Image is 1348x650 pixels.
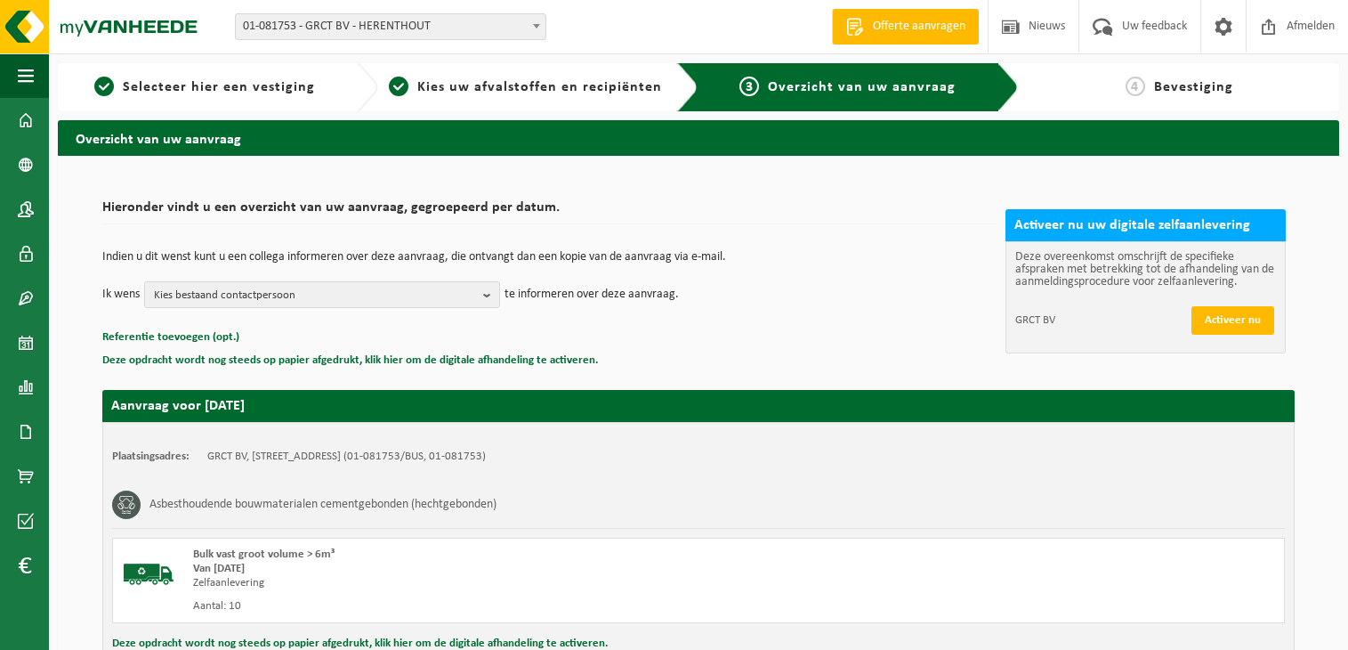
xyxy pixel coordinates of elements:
[123,80,315,94] span: Selecteer hier een vestiging
[102,251,997,264] p: Indien u dit wenst kunt u een collega informeren over deze aanvraag, die ontvangt dan een kopie v...
[102,200,997,224] h2: Hieronder vindt u een overzicht van uw aanvraag, gegroepeerd per datum.
[207,450,486,464] td: GRCT BV, [STREET_ADDRESS] (01-081753/BUS, 01-081753)
[102,349,598,372] button: Deze opdracht wordt nog steeds op papier afgedrukt, klik hier om de digitale afhandeling te activ...
[417,80,662,94] span: Kies uw afvalstoffen en recipiënten
[1154,80,1233,94] span: Bevestiging
[149,491,496,519] h3: Asbesthoudende bouwmaterialen cementgebonden (hechtgebonden)
[389,77,408,96] span: 2
[154,282,476,309] span: Kies bestaand contactpersoon
[193,563,245,574] strong: Van [DATE]
[193,548,335,560] span: Bulk vast groot volume > 6m³
[1005,209,1286,241] h2: Activeer nu uw digitale zelfaanlevering
[768,80,956,94] span: Overzicht van uw aanvraag
[235,13,546,40] span: 01-081753 - GRCT BV - HERENTHOUT
[122,548,175,601] img: BL-SO-LV.png
[102,326,239,349] button: Referentie toevoegen (opt.)
[387,77,663,98] a: 2Kies uw afvalstoffen en recipiënten
[868,18,970,36] span: Offerte aanvragen
[1126,77,1145,96] span: 4
[504,281,679,308] p: te informeren over deze aanvraag.
[94,77,114,96] span: 1
[58,120,1339,155] h2: Overzicht van uw aanvraag
[1015,251,1276,288] p: Deze overeenkomst omschrijft de specifieke afspraken met betrekking tot de afhandeling van de aan...
[1191,306,1274,335] button: Activeer nu
[193,576,770,590] div: Zelfaanlevering
[102,281,140,308] p: Ik wens
[67,77,343,98] a: 1Selecteer hier een vestiging
[111,399,245,413] strong: Aanvraag voor [DATE]
[144,281,500,308] button: Kies bestaand contactpersoon
[193,599,770,613] div: Aantal: 10
[832,9,979,45] a: Offerte aanvragen
[236,14,545,39] span: 01-081753 - GRCT BV - HERENTHOUT
[112,451,190,462] strong: Plaatsingsadres:
[739,77,759,96] span: 3
[1015,313,1190,328] span: GRCT BV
